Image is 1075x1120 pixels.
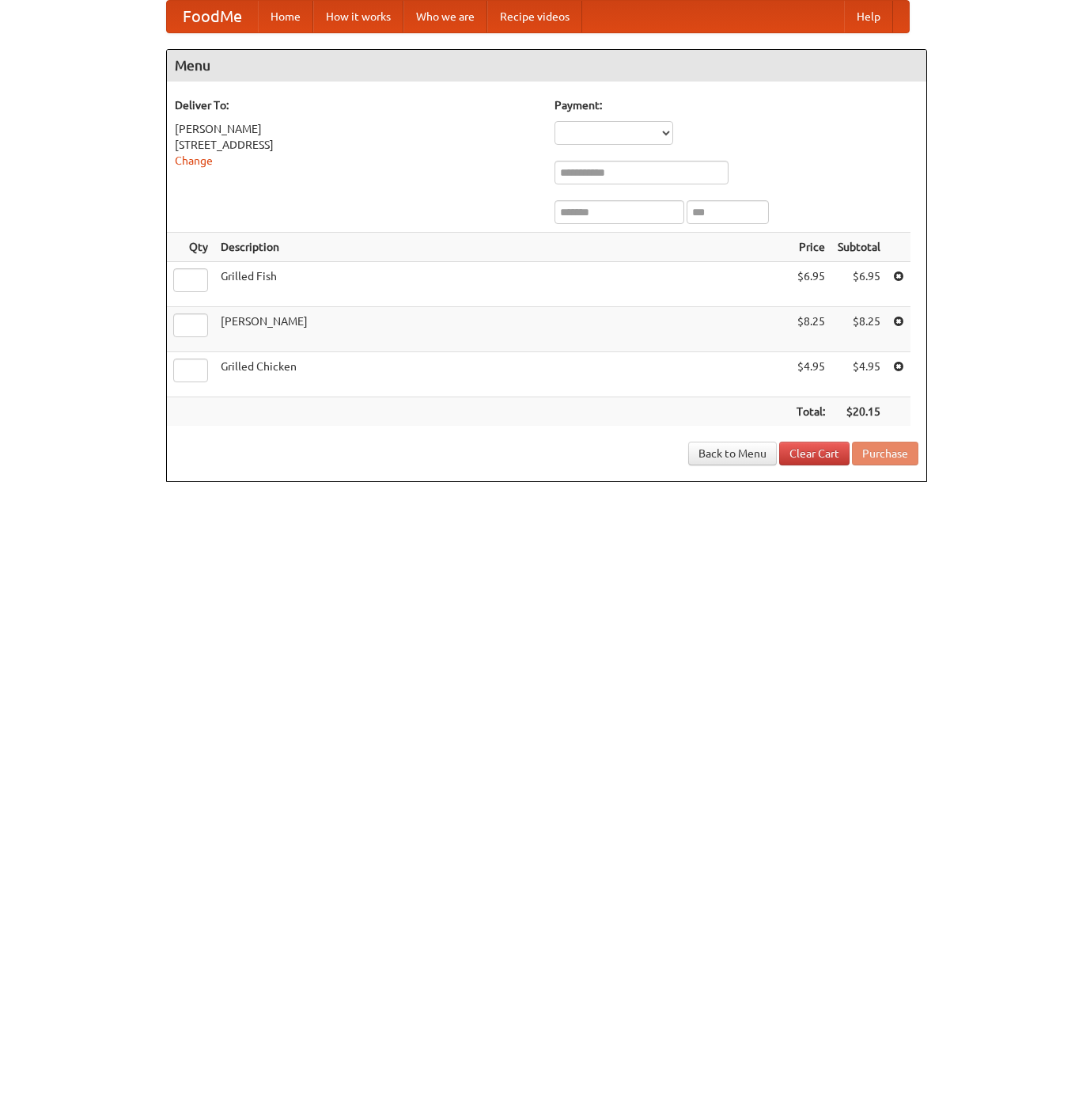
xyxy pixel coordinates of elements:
[175,154,213,167] a: Change
[790,307,831,352] td: $8.25
[688,442,777,465] a: Back to Menu
[214,352,790,397] td: Grilled Chicken
[175,137,539,153] div: [STREET_ADDRESS]
[852,442,918,465] button: Purchase
[790,262,831,307] td: $6.95
[403,1,487,32] a: Who we are
[214,262,790,307] td: Grilled Fish
[831,397,887,427] th: $20.15
[790,397,831,427] th: Total:
[214,307,790,352] td: [PERSON_NAME]
[831,262,887,307] td: $6.95
[313,1,403,32] a: How it works
[214,233,790,262] th: Description
[790,233,831,262] th: Price
[779,442,850,465] a: Clear Cart
[831,352,887,397] td: $4.95
[831,307,887,352] td: $8.25
[555,97,918,113] h5: Payment:
[258,1,313,32] a: Home
[167,1,258,32] a: FoodMe
[167,233,214,262] th: Qty
[844,1,893,32] a: Help
[831,233,887,262] th: Subtotal
[167,50,926,82] h4: Menu
[175,121,539,137] div: [PERSON_NAME]
[487,1,582,32] a: Recipe videos
[175,97,539,113] h5: Deliver To:
[790,352,831,397] td: $4.95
